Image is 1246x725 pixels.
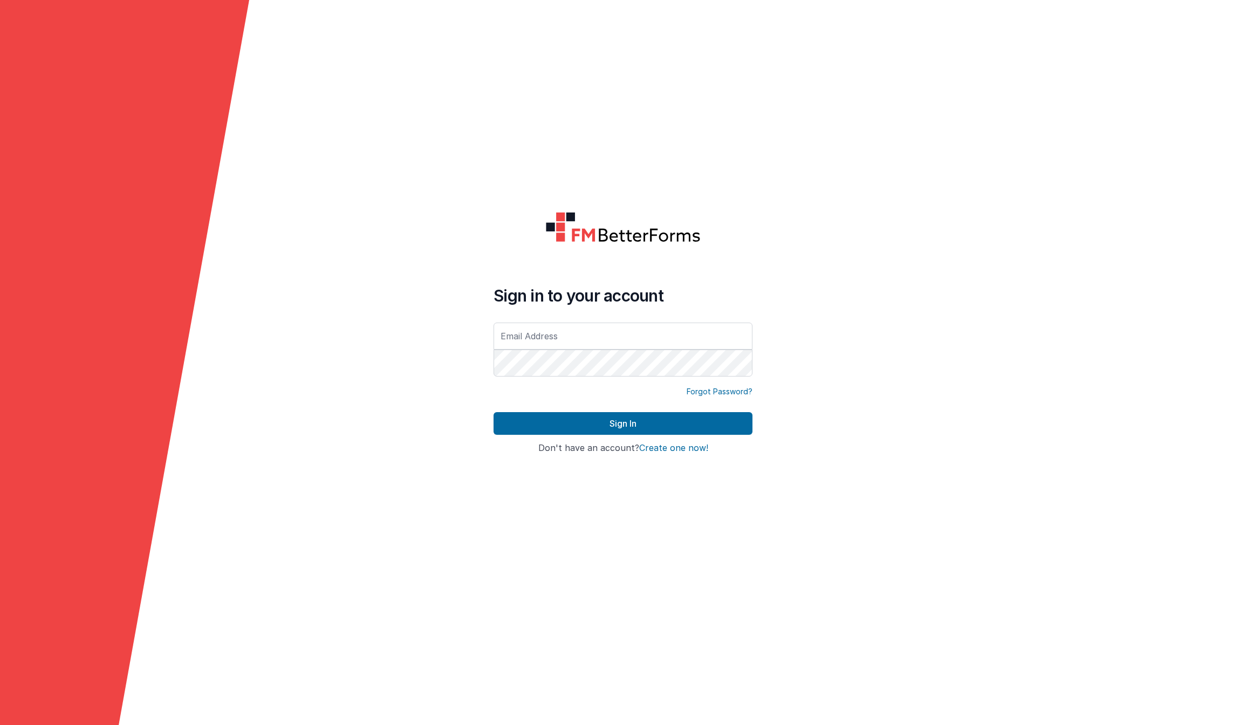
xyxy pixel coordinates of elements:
[494,286,752,305] h4: Sign in to your account
[494,323,752,350] input: Email Address
[494,412,752,435] button: Sign In
[494,443,752,453] h4: Don't have an account?
[687,386,752,397] a: Forgot Password?
[639,443,708,453] button: Create one now!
